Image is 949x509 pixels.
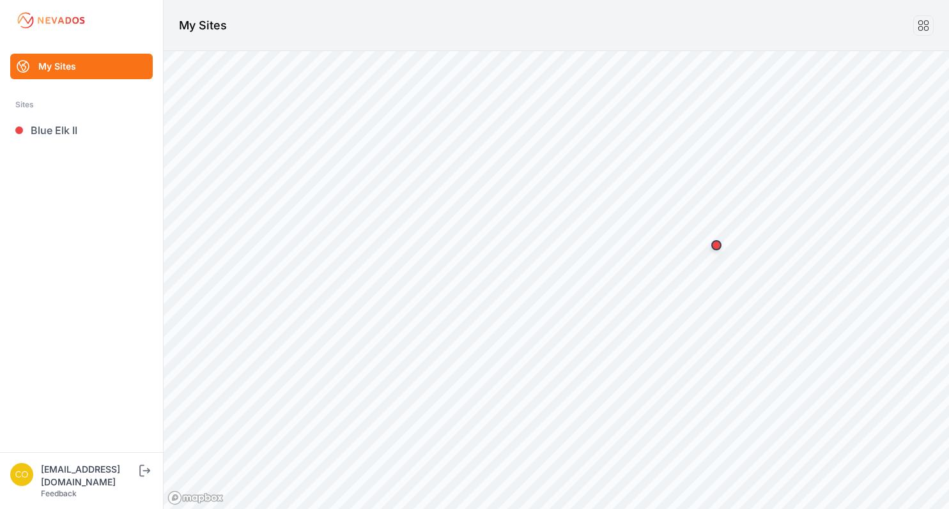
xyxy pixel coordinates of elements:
div: Sites [15,97,148,112]
div: Map marker [704,232,729,258]
img: controlroomoperator@invenergy.com [10,463,33,486]
canvas: Map [164,51,949,509]
div: [EMAIL_ADDRESS][DOMAIN_NAME] [41,463,137,489]
a: Mapbox logo [167,490,224,505]
a: My Sites [10,54,153,79]
img: Nevados [15,10,87,31]
h1: My Sites [179,17,227,34]
a: Feedback [41,489,77,498]
a: Blue Elk II [10,118,153,143]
